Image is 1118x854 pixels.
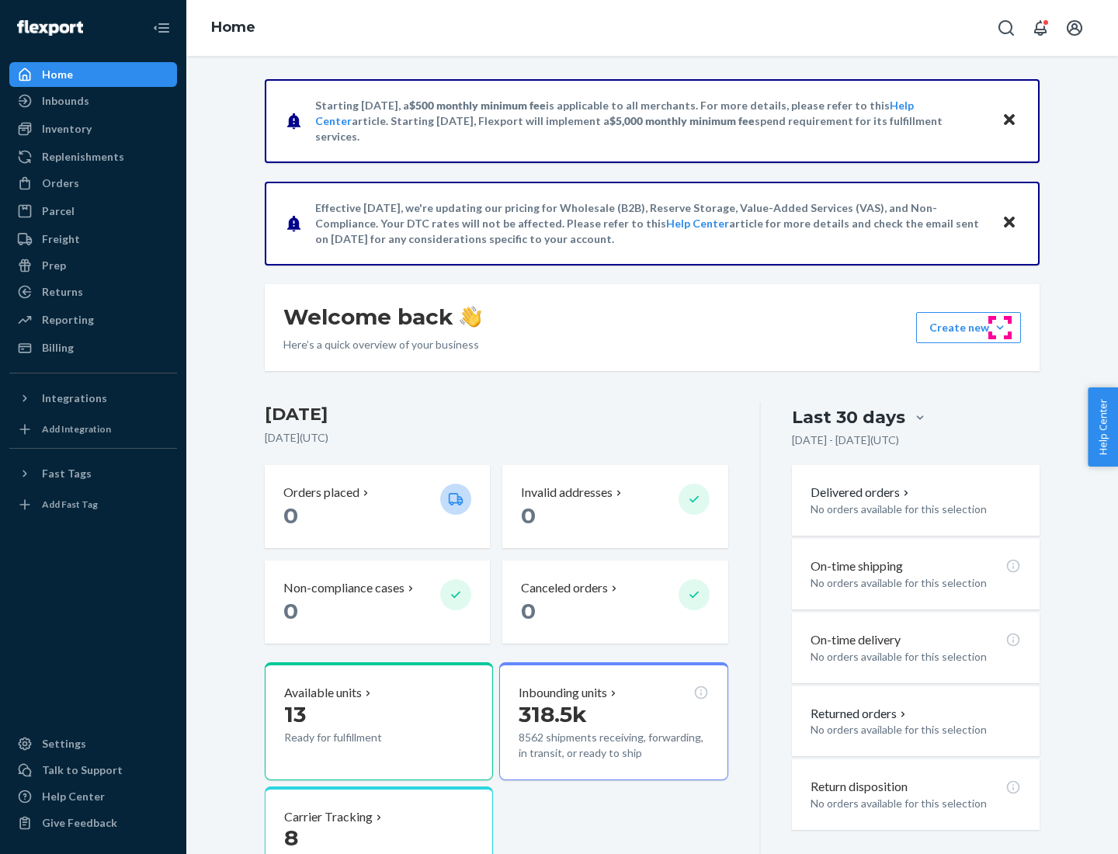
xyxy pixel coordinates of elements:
[811,705,909,723] button: Returned orders
[42,203,75,219] div: Parcel
[521,484,613,502] p: Invalid addresses
[9,307,177,332] a: Reporting
[9,731,177,756] a: Settings
[42,789,105,804] div: Help Center
[284,824,298,851] span: 8
[315,98,987,144] p: Starting [DATE], a is applicable to all merchants. For more details, please refer to this article...
[9,461,177,486] button: Fast Tags
[991,12,1022,43] button: Open Search Box
[460,306,481,328] img: hand-wave emoji
[283,579,404,597] p: Non-compliance cases
[283,337,481,352] p: Here’s a quick overview of your business
[519,684,607,702] p: Inbounding units
[9,784,177,809] a: Help Center
[9,89,177,113] a: Inbounds
[9,227,177,252] a: Freight
[999,212,1019,234] button: Close
[999,109,1019,132] button: Close
[811,631,901,649] p: On-time delivery
[42,736,86,752] div: Settings
[811,575,1021,591] p: No orders available for this selection
[811,502,1021,517] p: No orders available for this selection
[17,20,83,36] img: Flexport logo
[42,498,98,511] div: Add Fast Tag
[146,12,177,43] button: Close Navigation
[9,811,177,835] button: Give Feedback
[811,649,1021,665] p: No orders available for this selection
[9,417,177,442] a: Add Integration
[811,484,912,502] button: Delivered orders
[42,284,83,300] div: Returns
[9,492,177,517] a: Add Fast Tag
[265,402,728,427] h3: [DATE]
[409,99,546,112] span: $500 monthly minimum fee
[211,19,255,36] a: Home
[42,231,80,247] div: Freight
[42,391,107,406] div: Integrations
[42,121,92,137] div: Inventory
[9,253,177,278] a: Prep
[283,303,481,331] h1: Welcome back
[916,312,1021,343] button: Create new
[666,217,729,230] a: Help Center
[502,561,727,644] button: Canceled orders 0
[284,701,306,727] span: 13
[609,114,755,127] span: $5,000 monthly minimum fee
[519,730,708,761] p: 8562 shipments receiving, forwarding, in transit, or ready to ship
[1059,12,1090,43] button: Open account menu
[9,171,177,196] a: Orders
[265,430,728,446] p: [DATE] ( UTC )
[284,684,362,702] p: Available units
[42,67,73,82] div: Home
[42,93,89,109] div: Inbounds
[519,701,587,727] span: 318.5k
[9,199,177,224] a: Parcel
[9,335,177,360] a: Billing
[283,502,298,529] span: 0
[1088,387,1118,467] button: Help Center
[315,200,987,247] p: Effective [DATE], we're updating our pricing for Wholesale (B2B), Reserve Storage, Value-Added Se...
[9,758,177,783] a: Talk to Support
[1025,12,1056,43] button: Open notifications
[9,116,177,141] a: Inventory
[811,796,1021,811] p: No orders available for this selection
[9,279,177,304] a: Returns
[521,502,536,529] span: 0
[42,258,66,273] div: Prep
[42,175,79,191] div: Orders
[42,815,117,831] div: Give Feedback
[9,62,177,87] a: Home
[265,561,490,644] button: Non-compliance cases 0
[811,722,1021,738] p: No orders available for this selection
[9,144,177,169] a: Replenishments
[283,484,359,502] p: Orders placed
[502,465,727,548] button: Invalid addresses 0
[811,557,903,575] p: On-time shipping
[42,312,94,328] div: Reporting
[811,778,908,796] p: Return disposition
[792,405,905,429] div: Last 30 days
[284,808,373,826] p: Carrier Tracking
[9,386,177,411] button: Integrations
[521,598,536,624] span: 0
[42,149,124,165] div: Replenishments
[42,466,92,481] div: Fast Tags
[283,598,298,624] span: 0
[284,730,428,745] p: Ready for fulfillment
[499,662,727,780] button: Inbounding units318.5k8562 shipments receiving, forwarding, in transit, or ready to ship
[42,422,111,436] div: Add Integration
[792,432,899,448] p: [DATE] - [DATE] ( UTC )
[265,465,490,548] button: Orders placed 0
[42,762,123,778] div: Talk to Support
[42,340,74,356] div: Billing
[199,5,268,50] ol: breadcrumbs
[265,662,493,780] button: Available units13Ready for fulfillment
[521,579,608,597] p: Canceled orders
